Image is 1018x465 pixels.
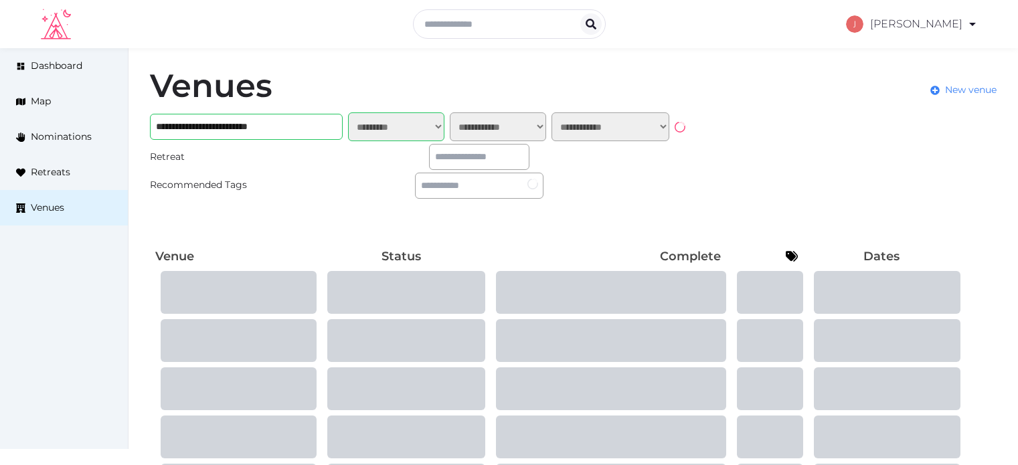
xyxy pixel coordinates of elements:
[150,150,278,164] div: Retreat
[930,83,997,97] a: New venue
[31,165,70,179] span: Retreats
[485,244,726,268] th: Complete
[803,244,961,268] th: Dates
[150,70,272,102] h1: Venues
[150,178,278,192] div: Recommended Tags
[31,59,82,73] span: Dashboard
[945,83,997,97] span: New venue
[31,94,51,108] span: Map
[31,201,64,215] span: Venues
[846,5,978,43] a: [PERSON_NAME]
[317,244,485,268] th: Status
[150,244,317,268] th: Venue
[31,130,92,144] span: Nominations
